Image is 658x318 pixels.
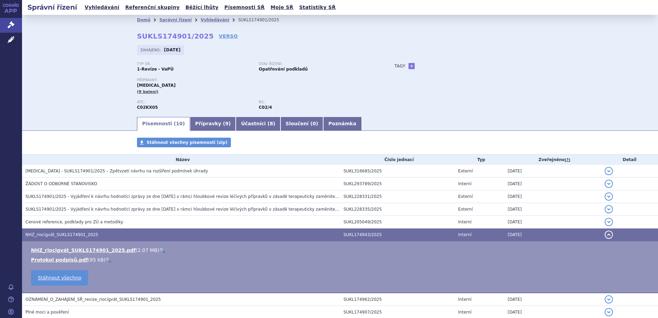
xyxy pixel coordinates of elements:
a: VERSO [219,33,238,40]
a: Přípravky (9) [190,117,236,131]
td: [DATE] [504,216,601,229]
a: Protokol podpisů.pdf [31,257,88,263]
a: Referenční skupiny [123,3,182,12]
button: detail [605,218,613,226]
td: SUKL174943/2025 [340,229,455,241]
span: 0 [312,121,316,126]
button: detail [605,205,613,213]
span: SUKLS174901/2025 - Vyjádření k návrhu hodnotící zprávy ze dne 9.5.2025 v rámci hloubkové revize l... [25,194,468,199]
span: Interní [458,232,471,237]
td: SUKL228331/2025 [340,190,455,203]
abbr: (?) [565,158,570,162]
th: Název [22,155,340,165]
p: ATC: [137,100,252,104]
a: Písemnosti SŘ [222,3,267,12]
span: 2.07 MB [138,247,157,253]
p: Přípravky: [137,78,381,82]
span: 85 kB [90,257,104,263]
a: Domů [137,18,150,22]
th: Typ [455,155,504,165]
td: [DATE] [504,178,601,190]
span: Cenové reference, podklady pro ZÚ a metodiky [25,220,123,224]
span: SUKLS174901/2025 - Vyjádření k návrhu hodnotící zprávy ze dne 9.5.2025 v rámci hloubkové revize l... [25,207,468,212]
td: SUKL205049/2025 [340,216,455,229]
strong: RIOCIGUÁT [137,105,158,110]
td: [DATE] [504,229,601,241]
a: Stáhnout všechny písemnosti (zip) [137,138,231,147]
a: Běžící lhůty [183,3,221,12]
button: detail [605,180,613,188]
h3: Tagy [394,62,405,70]
span: Plné moci a pověření [25,310,69,315]
a: Sloučení (0) [280,117,323,131]
h2: Správní řízení [22,2,83,12]
a: 🔍 [159,247,165,253]
span: Externí [458,169,473,173]
a: Účastníci (8) [236,117,280,131]
span: NHZ_riocigvát_SUKLS174901_2025 [25,232,98,237]
a: Správní řízení [159,18,192,22]
td: SUKL316685/2025 [340,165,455,178]
td: SUKL293789/2025 [340,178,455,190]
button: detail [605,231,613,239]
td: [DATE] [504,293,601,306]
a: Písemnosti (10) [137,117,190,131]
a: + [408,63,415,69]
span: Zahájeno: [140,47,162,53]
li: ( ) [31,256,651,263]
a: Moje SŘ [268,3,295,12]
span: Interní [458,220,471,224]
span: OZNÁMENÍ_O_ZAHÁJENÍ_SŘ_revize_riocigvát_SUKLS174901_2025 [25,297,161,302]
a: Vyhledávání [83,3,121,12]
span: Stáhnout všechny písemnosti (zip) [147,140,227,145]
span: 9 [225,121,229,126]
span: ŽÁDOST O ODBORNÉ STANOVISKO [25,181,97,186]
button: detail [605,167,613,175]
span: (9 balení) [137,89,159,94]
span: [MEDICAL_DATA] [137,83,176,88]
td: SUKL174962/2025 [340,293,455,306]
a: NHZ_riocigvát_SUKLS174901_2025.pdf [31,247,136,253]
span: Adempas - SUKLS174901/2025 – Zpětvzetí návrhu na rozšíření podmínek úhrady [25,169,208,173]
th: Zveřejněno [504,155,601,165]
span: Externí [458,194,473,199]
a: Poznámka [323,117,361,131]
a: Vyhledávání [201,18,229,22]
span: 8 [270,121,273,126]
li: ( ) [31,247,651,254]
a: Statistiky SŘ [297,3,338,12]
strong: SUKLS174901/2025 [137,32,214,40]
span: Interní [458,310,471,315]
th: Číslo jednací [340,155,455,165]
strong: [DATE] [164,47,181,52]
strong: riocigvát [259,105,272,110]
button: detail [605,192,613,201]
strong: 1-Revize - VaPÚ [137,67,173,72]
span: 10 [176,121,182,126]
p: RS: [259,100,374,104]
p: Stav řízení: [259,62,374,66]
span: Interní [458,181,471,186]
th: Detail [601,155,658,165]
span: Externí [458,207,473,212]
li: SUKLS174901/2025 [238,15,288,25]
button: detail [605,295,613,304]
td: [DATE] [504,203,601,216]
td: SUKL228335/2025 [340,203,455,216]
a: 🔍 [105,257,111,263]
span: Interní [458,297,471,302]
button: detail [605,308,613,316]
a: Stáhnout všechno [31,270,88,286]
p: Typ SŘ: [137,62,252,66]
strong: Opatřování podkladů [259,67,308,72]
td: [DATE] [504,165,601,178]
td: [DATE] [504,190,601,203]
